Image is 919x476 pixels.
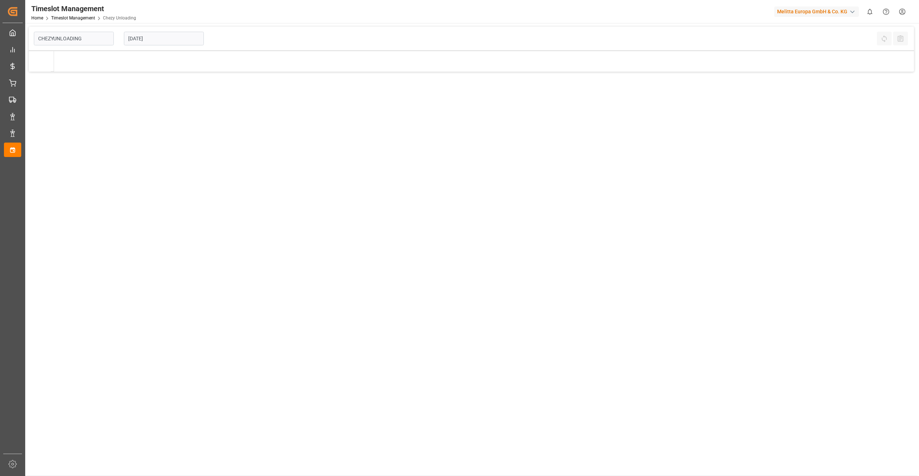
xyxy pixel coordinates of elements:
[51,15,95,21] a: Timeslot Management
[31,15,43,21] a: Home
[34,32,114,45] input: Type to search/select
[31,3,136,14] div: Timeslot Management
[774,6,859,17] div: Melitta Europa GmbH & Co. KG
[774,5,862,18] button: Melitta Europa GmbH & Co. KG
[878,4,894,20] button: Help Center
[862,4,878,20] button: show 0 new notifications
[124,32,204,45] input: DD-MM-YYYY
